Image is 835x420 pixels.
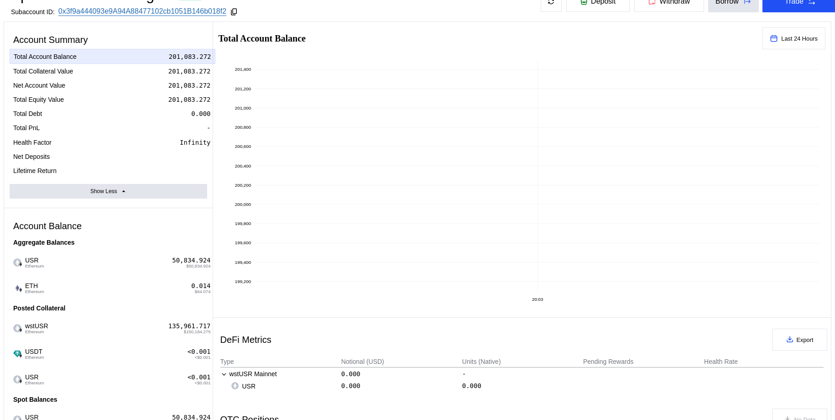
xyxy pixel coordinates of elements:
span: wstUSR [21,322,48,334]
div: Account Balance [10,217,207,235]
div: Type [220,358,234,365]
div: Units (Native) [462,358,501,365]
span: Ethereum [25,289,44,294]
div: Account Summary [10,31,207,49]
img: svg+xml,%3c [18,288,23,292]
img: svg+xml,%3c [18,353,23,358]
div: Posted Collateral [10,301,207,315]
text: 199,800 [235,221,251,226]
div: <0.001 [188,348,211,356]
button: Last 24 Hours [762,27,825,49]
img: empty-token.png [13,258,21,267]
text: 201,000 [235,105,251,110]
div: Pending Rewards [583,358,634,365]
span: ETH [21,282,44,294]
div: Subaccount ID: [11,8,55,16]
div: 135,961.717 [168,322,211,330]
div: - [207,152,210,161]
a: 0x3f9a444093e9A94A88477102cb1051B146b018f2 [58,7,226,16]
img: svg+xml,%3c [18,262,23,267]
text: 200,600 [235,144,251,149]
img: empty-token.png [13,324,21,332]
span: Ethereum [25,264,44,268]
text: 20:03 [532,297,543,302]
div: Total PnL [13,124,40,132]
div: Health Rate [704,358,738,365]
span: $64.074 [195,289,211,294]
span: $50,834.924 [186,264,210,268]
div: 201,083.272 [169,52,211,61]
div: 0.014 [191,282,210,290]
div: Total Account Balance [14,52,77,61]
div: 0.000 [341,370,360,378]
img: svg+xml,%3c [18,328,23,332]
img: empty-token.png [231,382,239,389]
div: USR [231,382,256,390]
text: 200,000 [235,202,251,207]
div: <0.001 [188,373,211,381]
img: svg+xml,%3c [18,379,23,383]
div: 50,834.924 [172,257,210,264]
text: 199,600 [235,241,251,246]
div: 201,083.272 [168,67,211,75]
text: 199,200 [235,279,251,284]
div: Total Debt [13,110,42,118]
span: Export [797,336,814,343]
div: Net Account Value [13,81,65,89]
span: Last 24 Hours [781,35,818,42]
span: Ethereum [25,355,44,360]
div: 0.000 [191,110,210,118]
div: Total Collateral Value [13,67,73,75]
span: $150,184.275 [184,330,211,334]
span: USDT [21,348,44,360]
button: Export [772,329,827,351]
div: 0.000 [462,382,481,389]
span: Ethereum [25,330,48,334]
div: - [207,167,210,175]
div: Spot Balances [10,392,207,407]
div: Notional (USD) [341,358,384,365]
div: Health Factor [13,138,52,147]
h2: Total Account Balance [219,34,756,43]
div: Total Equity Value [13,95,64,104]
span: <$0.001 [195,355,211,360]
span: USR [21,373,44,385]
div: Aggregate Balances [10,235,207,250]
div: Lifetime Return [13,167,57,175]
div: Net Deposits [13,152,50,161]
div: - [207,124,210,132]
div: wstUSR Mainnet [220,369,340,378]
text: 200,200 [235,183,251,188]
div: 201,083.272 [168,81,211,89]
div: 0.000 [341,382,360,389]
div: Infinity [180,138,210,147]
button: Show Less [10,184,207,199]
div: Show Less [90,188,117,194]
div: - [462,369,582,378]
span: Ethereum [25,381,44,385]
span: <$0.001 [195,381,211,385]
text: 201,400 [235,67,251,72]
div: DeFi Metrics [220,335,271,345]
span: USR [21,257,44,268]
text: 200,800 [235,125,251,130]
img: Tether.png [13,350,21,358]
text: 200,400 [235,163,251,168]
text: 201,200 [235,86,251,91]
img: empty-token.png [13,375,21,383]
text: 199,400 [235,260,251,265]
div: 201,083.272 [168,95,211,104]
img: ethereum.png [13,284,21,292]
